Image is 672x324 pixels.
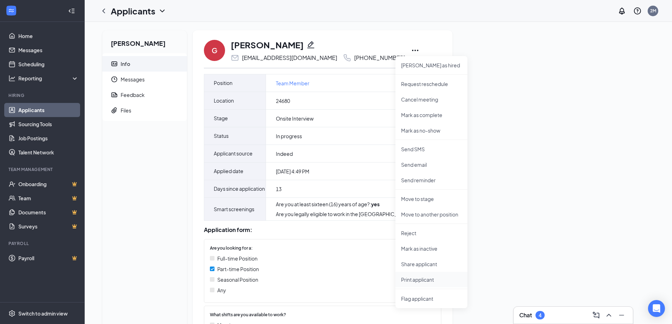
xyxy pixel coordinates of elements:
[616,310,627,321] button: Minimize
[8,92,77,98] div: Hiring
[8,7,15,14] svg: WorkstreamLogo
[102,30,187,53] h2: [PERSON_NAME]
[121,72,181,87] span: Messages
[605,311,613,319] svg: ChevronUp
[18,177,79,191] a: OnboardingCrown
[214,127,229,145] span: Status
[121,60,130,67] div: Info
[618,7,626,15] svg: Notifications
[411,46,419,55] svg: Ellipses
[276,97,290,104] span: 24680
[121,107,131,114] div: Files
[276,210,423,218] div: Are you legally eligible to work in the [GEOGRAPHIC_DATA]? :
[18,191,79,205] a: TeamCrown
[18,103,79,117] a: Applicants
[68,7,75,14] svg: Collapse
[18,145,79,159] a: Talent Network
[111,60,118,67] svg: ContactCard
[276,79,309,87] a: Team Member
[633,7,642,15] svg: QuestionInfo
[111,76,118,83] svg: Clock
[401,80,462,87] p: Request reschedule
[8,166,77,172] div: Team Management
[401,230,462,237] p: Reject
[217,286,226,294] span: Any
[210,312,286,318] span: What shifts are you available to work?
[648,300,665,317] div: Open Intercom Messenger
[276,115,314,122] span: Onsite Interview
[401,96,462,103] p: Cancel meeting
[214,201,254,218] span: Smart screenings
[214,145,253,162] span: Applicant source
[8,310,16,317] svg: Settings
[231,54,239,62] svg: Email
[276,185,281,192] span: 13
[210,245,253,252] span: Are you looking for a:
[18,57,79,71] a: Scheduling
[276,201,423,208] div: Are you at least sixteen (16) years of age? :
[617,311,626,319] svg: Minimize
[18,29,79,43] a: Home
[214,92,234,109] span: Location
[217,276,258,283] span: Seasonal Position
[212,45,217,55] div: G
[18,75,79,82] div: Reporting
[401,111,462,118] p: Mark as complete
[102,87,187,103] a: ReportFeedback
[650,8,656,14] div: 2M
[18,43,79,57] a: Messages
[371,201,380,207] strong: yes
[102,56,187,72] a: ContactCardInfo
[214,180,265,197] span: Days since application
[519,311,532,319] h3: Chat
[111,91,118,98] svg: Report
[18,310,68,317] div: Switch to admin view
[401,261,462,268] p: Share applicant
[102,72,187,87] a: ClockMessages
[401,62,462,69] p: [PERSON_NAME] as hired
[102,103,187,118] a: PaperclipFiles
[18,219,79,233] a: SurveysCrown
[111,5,155,17] h1: Applicants
[242,54,337,61] div: [EMAIL_ADDRESS][DOMAIN_NAME]
[307,41,315,49] svg: Pencil
[401,295,462,302] span: Flag applicant
[401,245,462,252] p: Mark as inactive
[354,54,405,61] div: [PHONE_NUMBER]
[217,255,258,262] span: Full-time Position
[591,310,602,321] button: ComposeMessage
[214,163,243,180] span: Applied date
[401,177,462,184] p: Send reminder
[158,7,167,15] svg: ChevronDown
[539,312,541,318] div: 4
[99,7,108,15] svg: ChevronLeft
[18,117,79,131] a: Sourcing Tools
[592,311,600,319] svg: ComposeMessage
[401,127,462,134] p: Mark as no-show
[121,91,145,98] div: Feedback
[343,54,351,62] svg: Phone
[8,75,16,82] svg: Analysis
[401,276,462,283] p: Print applicant
[231,39,304,51] h1: [PERSON_NAME]
[276,133,302,140] span: In progress
[401,195,462,202] p: Move to stage
[276,150,293,157] span: Indeed
[18,131,79,145] a: Job Postings
[111,107,118,114] svg: Paperclip
[276,168,309,175] span: [DATE] 4:49 PM
[8,240,77,246] div: Payroll
[401,161,462,168] p: Send email
[401,211,462,218] p: Move to another position
[214,74,232,92] span: Position
[214,110,228,127] span: Stage
[401,146,462,153] p: Send SMS
[603,310,615,321] button: ChevronUp
[217,265,259,273] span: Part-time Position
[18,251,79,265] a: PayrollCrown
[204,226,441,233] div: Application form:
[18,205,79,219] a: DocumentsCrown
